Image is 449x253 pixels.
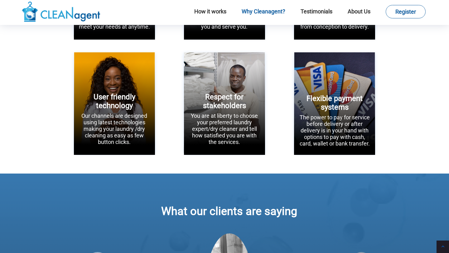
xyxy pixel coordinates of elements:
[189,93,260,110] h3: Respect for stakeholders
[348,8,370,15] a: About Us
[386,5,426,18] a: Register
[299,94,370,112] h3: Flexible payment systems
[31,205,427,218] h1: What our clients are saying
[79,93,150,110] h3: User friendly technology
[242,8,285,15] a: Why Cleanagent?
[299,114,370,147] p: The power to pay for service before delivery or after delivery is in your hand with options to pa...
[189,112,260,145] p: You are at liberty to choose your preferred laundry expert/dry cleaner and tell how satisfied you...
[79,112,150,145] p: Our channels are designed using latest technologies making your laundry /dry cleaning as easy as ...
[194,8,226,15] a: How it works
[301,8,332,15] a: Testimonials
